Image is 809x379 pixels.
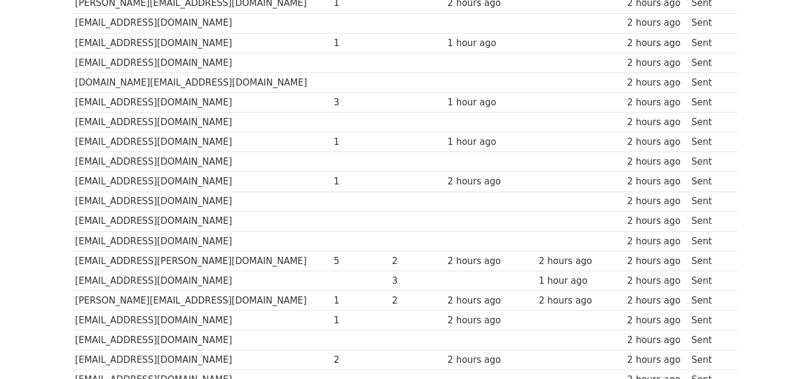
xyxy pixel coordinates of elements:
td: Sent [689,211,731,231]
div: 2 hours ago [627,274,686,288]
div: 2 hours ago [539,254,622,268]
div: 1 [334,175,386,189]
div: 3 [392,274,442,288]
td: [EMAIL_ADDRESS][DOMAIN_NAME] [72,172,331,192]
div: 1 hour ago [539,274,622,288]
div: 1 [334,37,386,50]
div: 1 [334,135,386,149]
div: 2 hours ago [627,254,686,268]
td: Sent [689,33,731,53]
td: Sent [689,172,731,192]
div: 2 hours ago [447,314,533,328]
td: [EMAIL_ADDRESS][DOMAIN_NAME] [72,311,331,331]
td: Sent [689,132,731,152]
div: 1 [334,314,386,328]
div: 1 hour ago [447,96,533,110]
td: Sent [689,350,731,370]
div: 2 hours ago [627,56,686,70]
td: Sent [689,93,731,113]
iframe: Chat Widget [749,322,809,379]
td: [EMAIL_ADDRESS][DOMAIN_NAME] [72,192,331,211]
td: Sent [689,152,731,172]
div: 2 hours ago [447,294,533,308]
div: 2 hours ago [627,96,686,110]
div: 2 hours ago [539,294,622,308]
div: 2 [392,254,442,268]
div: 2 hours ago [627,135,686,149]
td: Sent [689,291,731,311]
td: Sent [689,331,731,350]
div: 2 hours ago [627,294,686,308]
td: [EMAIL_ADDRESS][DOMAIN_NAME] [72,13,331,33]
td: Sent [689,13,731,33]
td: Sent [689,271,731,290]
div: 2 hours ago [627,76,686,90]
div: 2 hours ago [627,155,686,169]
td: [EMAIL_ADDRESS][DOMAIN_NAME] [72,113,331,132]
td: Sent [689,53,731,72]
div: 2 hours ago [627,333,686,347]
td: Sent [689,72,731,92]
td: [EMAIL_ADDRESS][DOMAIN_NAME] [72,231,331,251]
div: 2 hours ago [447,175,533,189]
td: [EMAIL_ADDRESS][DOMAIN_NAME] [72,331,331,350]
div: 2 hours ago [627,353,686,367]
td: Sent [689,113,731,132]
td: [EMAIL_ADDRESS][DOMAIN_NAME] [72,271,331,290]
td: [EMAIL_ADDRESS][DOMAIN_NAME] [72,33,331,53]
td: Sent [689,251,731,271]
div: 2 hours ago [627,195,686,208]
div: 2 hours ago [627,16,686,30]
td: [EMAIL_ADDRESS][DOMAIN_NAME] [72,132,331,152]
div: 5 [334,254,386,268]
div: 1 [334,294,386,308]
td: [DOMAIN_NAME][EMAIL_ADDRESS][DOMAIN_NAME] [72,72,331,92]
td: Sent [689,231,731,251]
div: 2 hours ago [627,116,686,129]
div: 1 hour ago [447,37,533,50]
td: [EMAIL_ADDRESS][DOMAIN_NAME] [72,350,331,370]
td: [EMAIL_ADDRESS][DOMAIN_NAME] [72,152,331,172]
div: 2 [334,353,386,367]
div: Widget de chat [749,322,809,379]
div: 2 hours ago [627,235,686,248]
div: 2 [392,294,442,308]
div: 2 hours ago [627,314,686,328]
td: [EMAIL_ADDRESS][DOMAIN_NAME] [72,93,331,113]
td: [EMAIL_ADDRESS][DOMAIN_NAME] [72,53,331,72]
div: 2 hours ago [447,353,533,367]
div: 2 hours ago [627,175,686,189]
div: 2 hours ago [627,37,686,50]
td: Sent [689,192,731,211]
td: [EMAIL_ADDRESS][DOMAIN_NAME] [72,211,331,231]
div: 2 hours ago [447,254,533,268]
div: 2 hours ago [627,214,686,228]
div: 3 [334,96,386,110]
td: [PERSON_NAME][EMAIL_ADDRESS][DOMAIN_NAME] [72,291,331,311]
div: 1 hour ago [447,135,533,149]
td: [EMAIL_ADDRESS][PERSON_NAME][DOMAIN_NAME] [72,251,331,271]
td: Sent [689,311,731,331]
